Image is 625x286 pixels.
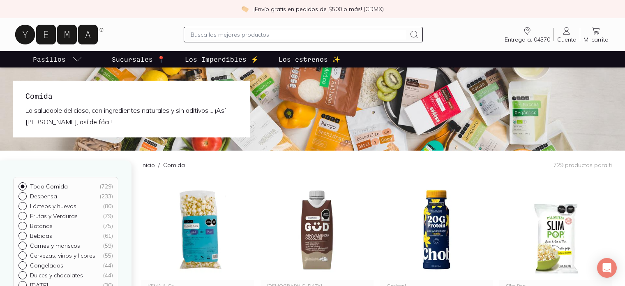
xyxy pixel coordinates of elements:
p: ¡Envío gratis en pedidos de $500 o más! (CDMX) [254,5,384,13]
p: Botanas [30,222,53,230]
div: ( 75 ) [103,222,113,230]
span: Entrega a: 04370 [505,36,550,43]
p: Frutas y Verduras [30,212,78,220]
a: Cuenta [554,26,580,43]
h1: Comida [25,91,238,101]
a: Entrega a: 04370 [501,26,554,43]
div: ( 55 ) [103,252,113,259]
img: 34299 palomitas limon individuales slim pop [499,179,612,280]
p: 729 productos para ti [554,161,612,169]
a: pasillo-todos-link [31,51,84,67]
div: Open Intercom Messenger [597,258,617,278]
p: Lácteos y huevos [30,202,76,210]
a: Mi carrito [580,26,612,43]
p: Carnes y mariscos [30,242,80,249]
span: / [155,161,163,169]
div: ( 44 ) [103,272,113,279]
p: Despensa [30,193,57,200]
div: ( 79 ) [103,212,113,220]
span: Mi carrito [583,36,609,43]
div: ( 44 ) [103,262,113,269]
img: check [241,5,249,13]
img: 34346-Bebida-Almendra-Avena-Choco-GUD-1 [261,179,373,280]
div: ( 80 ) [103,202,113,210]
p: Congelados [30,262,63,269]
p: Comida [163,161,185,169]
p: Bebidas [30,232,52,239]
p: Sucursales 📍 [112,54,165,64]
div: ( 233 ) [99,193,113,200]
img: 34274-Yogurt-Bebible-de-Vainilla-chobani [380,179,493,280]
a: Los Imperdibles ⚡️ [183,51,261,67]
p: Los estrenos ✨ [279,54,340,64]
div: ( 729 ) [99,183,113,190]
p: Los Imperdibles ⚡️ [185,54,259,64]
div: ( 61 ) [103,232,113,239]
a: Inicio [141,161,155,169]
a: Sucursales 📍 [110,51,167,67]
p: Lo saludable delicioso, con ingredientes naturales y sin aditivos.... ¡Así [PERSON_NAME], así de ... [25,105,238,128]
p: Cervezas, vinos y licores [30,252,95,259]
div: ( 59 ) [103,242,113,249]
span: Cuenta [557,36,577,43]
p: Pasillos [33,54,66,64]
p: Todo Comida [30,183,68,190]
a: Los estrenos ✨ [277,51,342,67]
input: Busca los mejores productos [191,30,406,40]
img: Palomitas 1 [141,179,254,280]
p: Dulces y chocolates [30,272,83,279]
